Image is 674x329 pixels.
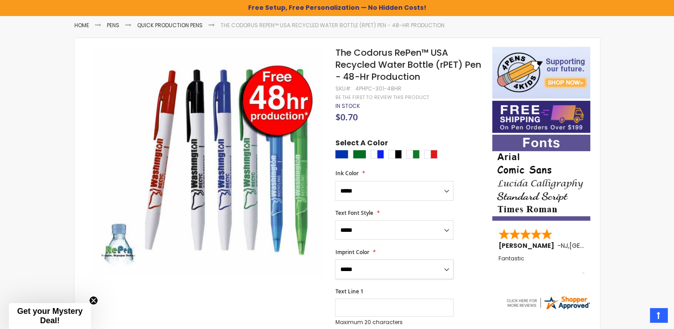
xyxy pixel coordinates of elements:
img: Free shipping on orders over $199 [492,101,590,133]
div: 4PHPC-301-48HR [355,85,401,92]
span: Select A Color [335,138,388,150]
img: 4pens.com widget logo [505,295,591,311]
span: [PERSON_NAME] [498,241,557,250]
a: Home [74,21,89,29]
div: Fantastic [498,255,585,275]
div: White|Red [424,150,437,159]
span: Imprint Color [335,248,369,256]
div: Get your Mystery Deal!Close teaser [9,303,91,329]
span: NJ [561,241,568,250]
div: White|Blue [371,150,384,159]
span: Get your Mystery Deal! [17,307,82,325]
span: $0.70 [335,111,357,123]
span: In stock [335,102,359,110]
p: Maximum 20 characters [335,319,453,326]
span: - , [557,241,635,250]
div: Green [353,150,366,159]
a: Quick Production Pens [137,21,203,29]
div: White|Black [388,150,402,159]
strong: SKU [335,85,351,92]
li: The Codorus RePen™ USA Recycled Water Bottle (rPET) Pen - 48-Hr Production [221,22,445,29]
a: 4pens.com certificate URL [505,305,591,313]
a: Be the first to review this product [335,94,429,101]
img: The Codorus RePen™ USA Recycled Water Bottle (rPET) Pen - 48-Hr Production [92,46,323,277]
span: Text Line 1 [335,288,363,295]
span: Text Font Style [335,209,373,217]
img: 4pens 4 kids [492,47,590,99]
img: font-personalization-examples [492,135,590,221]
div: White|Green [406,150,420,159]
div: Availability [335,103,359,110]
span: The Codorus RePen™ USA Recycled Water Bottle (rPET) Pen - 48-Hr Production [335,46,481,83]
button: Close teaser [89,296,98,305]
iframe: Google Customer Reviews [600,305,674,329]
a: Pens [107,21,119,29]
span: [GEOGRAPHIC_DATA] [569,241,635,250]
span: Ink Color [335,169,358,177]
div: Blue [335,150,348,159]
